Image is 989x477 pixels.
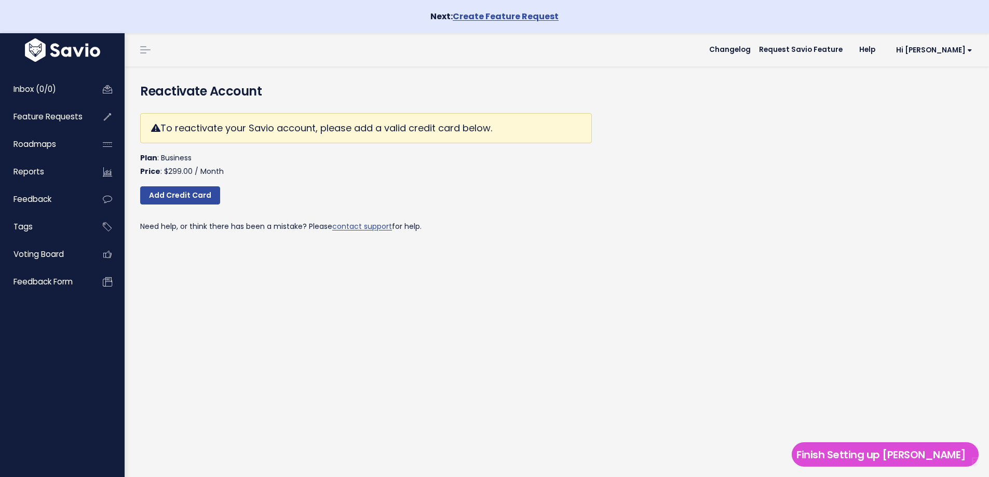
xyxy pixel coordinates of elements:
a: Inbox (0/0) [3,77,86,101]
span: Feedback [13,194,51,205]
a: Tags [3,215,86,239]
strong: Next: [430,10,559,22]
a: Feedback [3,187,86,211]
span: Changelog [709,46,751,53]
a: Request Savio Feature [751,42,851,58]
span: Hi [PERSON_NAME] [896,46,972,54]
h5: Finish Setting up [PERSON_NAME] (7 left) [796,447,969,462]
a: Create Feature Request [453,10,559,22]
strong: Price [140,166,160,176]
a: Roadmaps [3,132,86,156]
span: Reports [13,166,44,177]
a: Help [851,42,884,58]
a: Feedback form [3,270,86,294]
img: logo-white.9d6f32f41409.svg [22,38,103,62]
a: Add Credit Card [140,186,220,205]
span: Feedback form [13,276,73,287]
span: Roadmaps [13,139,56,149]
a: Feature Requests [3,105,86,129]
a: Hi [PERSON_NAME] [884,42,981,58]
strong: Plan [140,153,157,163]
span: Tags [13,221,33,232]
p: Need help, or think there has been a mistake? Please for help. [140,220,592,233]
a: Reports [3,160,86,184]
a: Voting Board [3,242,86,266]
div: To reactivate your Savio account, please add a valid credit card below. [140,113,592,143]
h4: Reactivate Account [140,82,973,101]
span: Feature Requests [13,111,83,122]
span: Voting Board [13,249,64,260]
a: contact support [332,221,392,231]
p: : Business : $299.00 / Month [140,152,592,178]
span: Inbox (0/0) [13,84,56,94]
